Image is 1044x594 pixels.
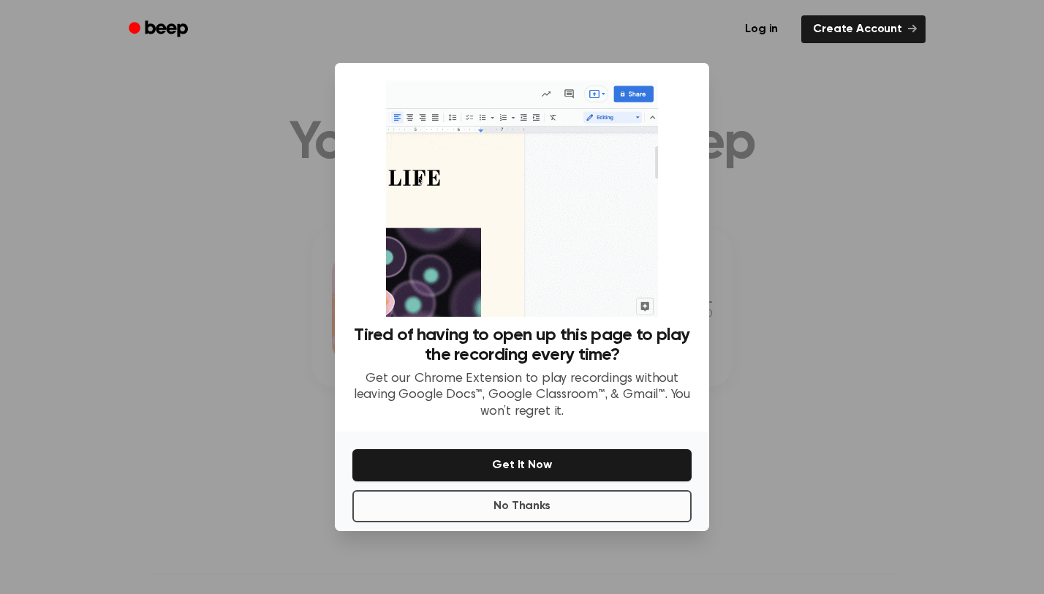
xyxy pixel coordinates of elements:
[352,326,692,365] h3: Tired of having to open up this page to play the recording every time?
[352,490,692,522] button: No Thanks
[118,15,201,44] a: Beep
[730,12,793,46] a: Log in
[352,449,692,481] button: Get It Now
[352,371,692,421] p: Get our Chrome Extension to play recordings without leaving Google Docs™, Google Classroom™, & Gm...
[801,15,926,43] a: Create Account
[386,80,657,317] img: Beep extension in action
